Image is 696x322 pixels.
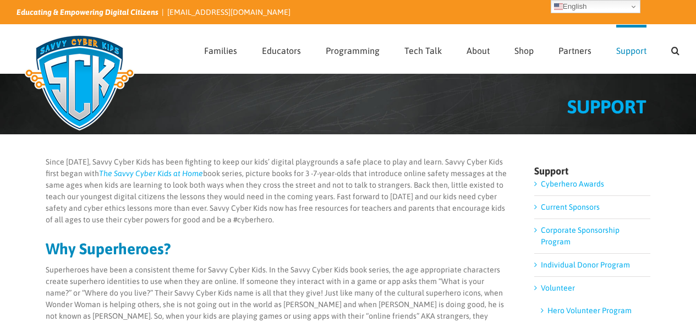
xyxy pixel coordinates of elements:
span: Support [616,46,646,55]
a: Educators [262,25,301,73]
i: Educating & Empowering Digital Citizens [17,8,158,17]
a: Families [204,25,237,73]
a: Partners [558,25,591,73]
a: About [467,25,490,73]
img: Savvy Cyber Kids Logo [17,28,143,138]
span: Shop [514,46,534,55]
img: en [554,2,563,11]
span: Programming [326,46,380,55]
a: Hero Volunteer Program [547,306,632,315]
a: [EMAIL_ADDRESS][DOMAIN_NAME] [167,8,291,17]
a: Support [616,25,646,73]
span: Educators [262,46,301,55]
a: Shop [514,25,534,73]
span: Tech Talk [404,46,442,55]
a: The Savvy Cyber Kids at Home [99,169,203,178]
p: Since [DATE], Savvy Cyber Kids has been fighting to keep our kids’ digital playgrounds a safe pla... [46,156,511,226]
span: Partners [558,46,591,55]
a: Individual Donor Program [541,260,630,269]
a: Tech Talk [404,25,442,73]
span: Families [204,46,237,55]
a: Volunteer [541,283,575,292]
nav: Main Menu [204,25,679,73]
a: Search [671,25,679,73]
a: Corporate Sponsorship Program [541,226,620,246]
a: Cyberhero Awards [541,179,604,188]
a: Current Sponsors [541,203,600,211]
span: SUPPORT [567,96,646,117]
a: Programming [326,25,380,73]
h4: Support [534,166,650,176]
span: About [467,46,490,55]
h2: Why Superheroes? [46,241,511,256]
